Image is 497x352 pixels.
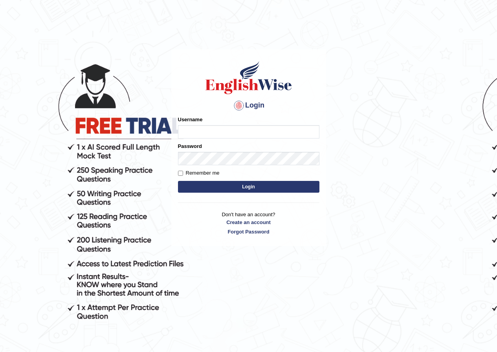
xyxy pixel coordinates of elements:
[178,116,203,123] label: Username
[178,228,319,235] a: Forgot Password
[178,211,319,235] p: Don't have an account?
[178,171,183,176] input: Remember me
[204,60,293,95] img: Logo of English Wise sign in for intelligent practice with AI
[178,169,220,177] label: Remember me
[178,219,319,226] a: Create an account
[178,181,319,193] button: Login
[178,142,202,150] label: Password
[178,99,319,112] h4: Login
